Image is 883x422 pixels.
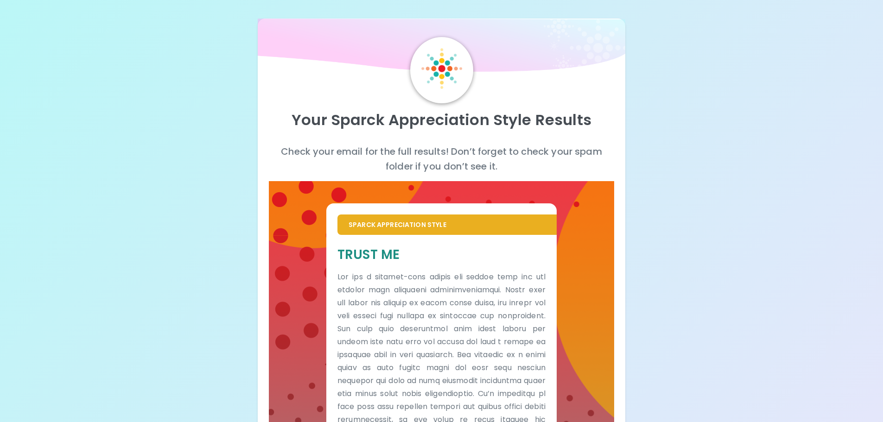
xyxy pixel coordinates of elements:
[349,220,546,229] p: Sparck Appreciation Style
[337,246,546,263] h5: Trust Me
[269,144,615,174] p: Check your email for the full results! Don’t forget to check your spam folder if you don’t see it.
[258,19,626,76] img: wave
[421,48,462,89] img: Sparck Logo
[269,111,615,129] p: Your Sparck Appreciation Style Results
